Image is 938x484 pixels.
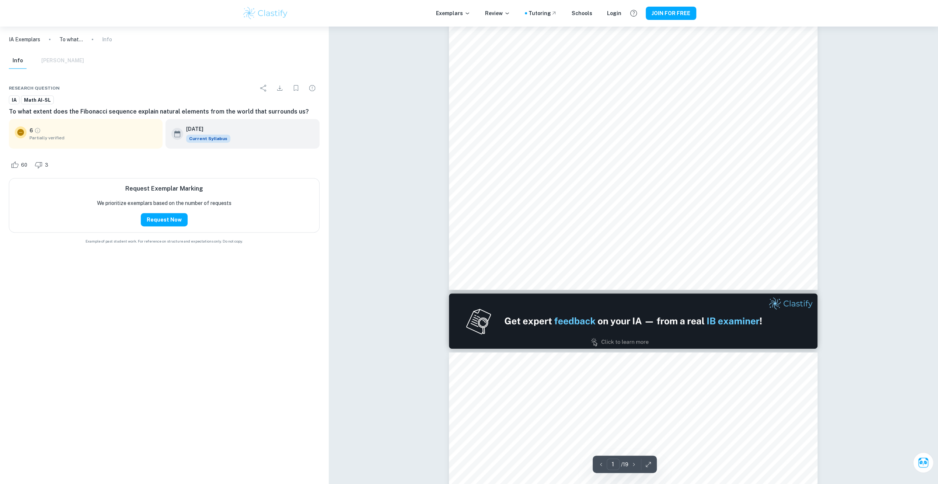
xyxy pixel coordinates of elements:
[449,293,817,349] img: Ad
[436,9,470,17] p: Exemplars
[186,125,224,133] h6: [DATE]
[9,238,320,244] span: Example of past student work. For reference on structure and expectations only. Do not copy.
[29,126,33,135] p: 6
[33,159,52,171] div: Dislike
[256,81,271,95] div: Share
[305,81,320,95] div: Report issue
[9,95,20,105] a: IA
[9,85,60,91] span: Research question
[102,35,112,43] p: Info
[21,97,53,104] span: Math AI-SL
[9,97,19,104] span: IA
[9,107,320,116] h6: To what extent does the Fibonacci sequence explain natural elements from the world that surrounds...
[34,127,41,134] a: Grade partially verified
[125,184,203,193] h6: Request Exemplar Marking
[97,199,231,207] p: We prioritize exemplars based on the number of requests
[17,161,31,169] span: 60
[29,135,157,141] span: Partially verified
[627,7,640,20] button: Help and Feedback
[485,9,510,17] p: Review
[9,159,31,171] div: Like
[621,460,628,469] p: / 19
[41,161,52,169] span: 3
[572,9,592,17] a: Schools
[21,95,54,105] a: Math AI-SL
[272,81,287,95] div: Download
[9,35,40,43] a: IA Exemplars
[529,9,557,17] a: Tutoring
[59,35,83,43] p: To what extent does the Fibonacci sequence explain natural elements from the world that surrounds...
[186,135,230,143] span: Current Syllabus
[9,53,27,69] button: Info
[607,9,621,17] a: Login
[289,81,303,95] div: Bookmark
[913,452,934,473] button: Ask Clai
[646,7,696,20] button: JOIN FOR FREE
[141,213,188,226] button: Request Now
[186,135,230,143] div: This exemplar is based on the current syllabus. Feel free to refer to it for inspiration/ideas wh...
[242,6,289,21] img: Clastify logo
